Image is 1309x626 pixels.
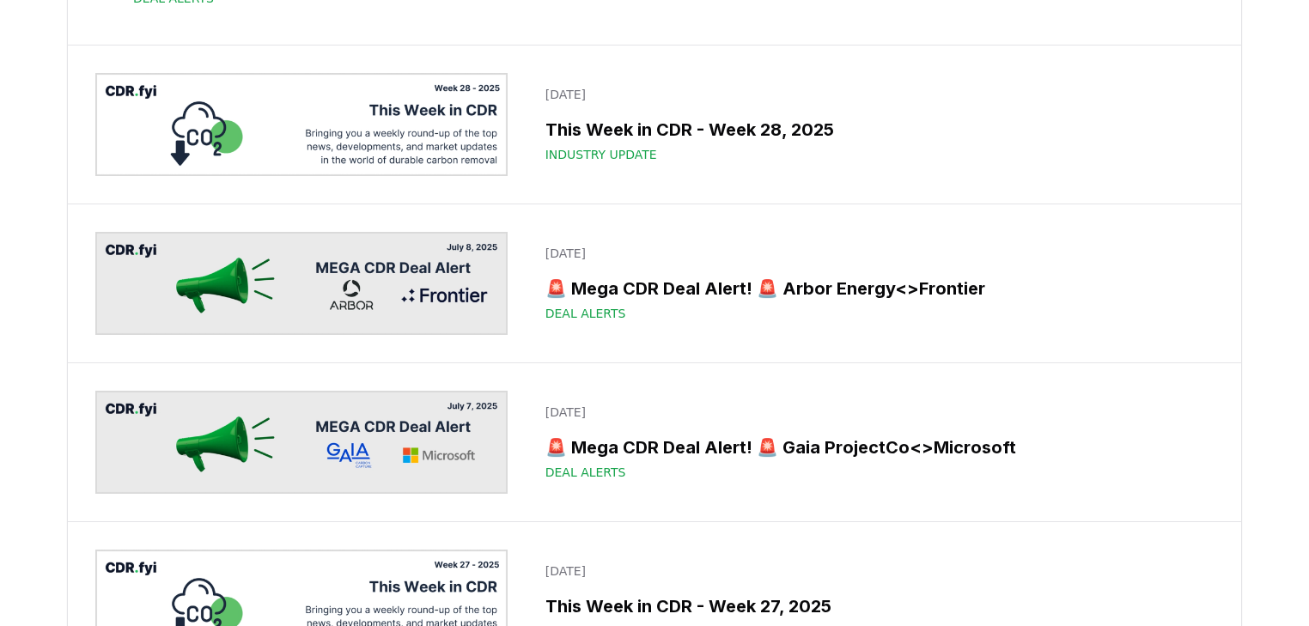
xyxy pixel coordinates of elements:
[95,73,508,176] img: This Week in CDR - Week 28, 2025 blog post image
[535,76,1214,173] a: [DATE]This Week in CDR - Week 28, 2025Industry Update
[95,391,508,494] img: 🚨 Mega CDR Deal Alert! 🚨 Gaia ProjectCo<>Microsoft blog post image
[545,146,657,163] span: Industry Update
[545,305,626,322] span: Deal Alerts
[545,464,626,481] span: Deal Alerts
[545,404,1203,421] p: [DATE]
[545,435,1203,460] h3: 🚨 Mega CDR Deal Alert! 🚨 Gaia ProjectCo<>Microsoft
[545,245,1203,262] p: [DATE]
[95,232,508,335] img: 🚨 Mega CDR Deal Alert! 🚨 Arbor Energy<>Frontier blog post image
[545,593,1203,619] h3: This Week in CDR - Week 27, 2025
[545,276,1203,301] h3: 🚨 Mega CDR Deal Alert! 🚨 Arbor Energy<>Frontier
[545,562,1203,580] p: [DATE]
[545,117,1203,143] h3: This Week in CDR - Week 28, 2025
[535,393,1214,491] a: [DATE]🚨 Mega CDR Deal Alert! 🚨 Gaia ProjectCo<>MicrosoftDeal Alerts
[535,234,1214,332] a: [DATE]🚨 Mega CDR Deal Alert! 🚨 Arbor Energy<>FrontierDeal Alerts
[545,86,1203,103] p: [DATE]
